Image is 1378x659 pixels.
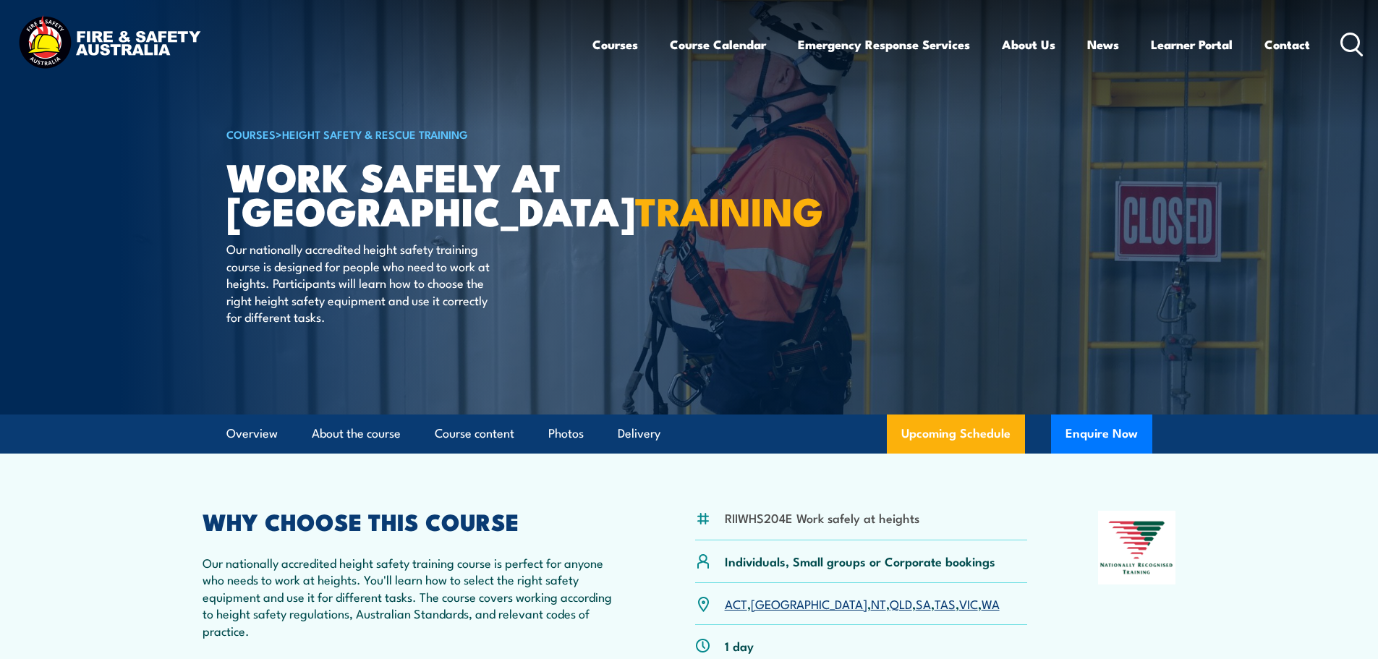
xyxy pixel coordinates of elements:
button: Enquire Now [1051,414,1152,454]
h1: Work Safely at [GEOGRAPHIC_DATA] [226,159,584,226]
p: , , , , , , , [725,595,1000,612]
a: WA [982,595,1000,612]
p: Our nationally accredited height safety training course is designed for people who need to work a... [226,240,490,325]
a: Emergency Response Services [798,25,970,64]
a: NT [871,595,886,612]
a: TAS [935,595,956,612]
a: Course Calendar [670,25,766,64]
img: Nationally Recognised Training logo. [1098,511,1176,584]
a: [GEOGRAPHIC_DATA] [751,595,867,612]
strong: TRAINING [635,179,823,239]
p: 1 day [725,637,754,654]
a: SA [916,595,931,612]
a: COURSES [226,126,276,142]
a: ACT [725,595,747,612]
p: Our nationally accredited height safety training course is perfect for anyone who needs to work a... [203,554,625,639]
p: Individuals, Small groups or Corporate bookings [725,553,995,569]
a: Height Safety & Rescue Training [282,126,468,142]
a: Contact [1264,25,1310,64]
a: VIC [959,595,978,612]
a: Upcoming Schedule [887,414,1025,454]
a: News [1087,25,1119,64]
a: Photos [548,414,584,453]
a: Delivery [618,414,660,453]
li: RIIWHS204E Work safely at heights [725,509,919,526]
a: Overview [226,414,278,453]
h2: WHY CHOOSE THIS COURSE [203,511,625,531]
a: Courses [592,25,638,64]
a: QLD [890,595,912,612]
h6: > [226,125,584,143]
a: About Us [1002,25,1055,64]
a: About the course [312,414,401,453]
a: Learner Portal [1151,25,1233,64]
a: Course content [435,414,514,453]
